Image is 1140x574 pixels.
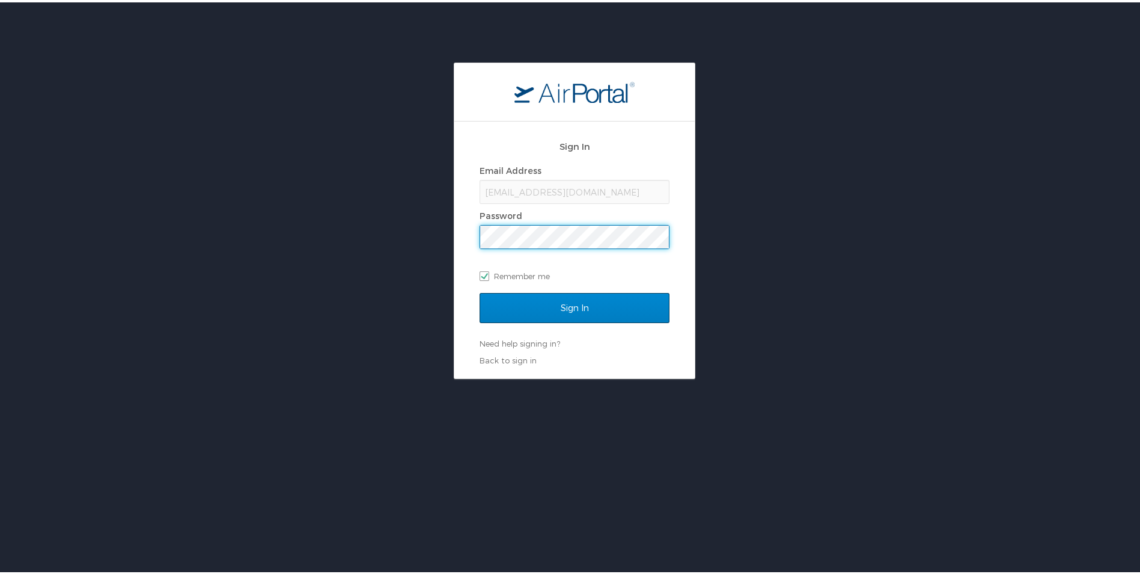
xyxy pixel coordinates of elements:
label: Remember me [480,265,669,283]
img: logo [514,79,635,100]
h2: Sign In [480,137,669,151]
a: Back to sign in [480,353,537,363]
label: Email Address [480,163,541,173]
label: Password [480,208,522,218]
a: Need help signing in? [480,336,560,346]
input: Sign In [480,291,669,321]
